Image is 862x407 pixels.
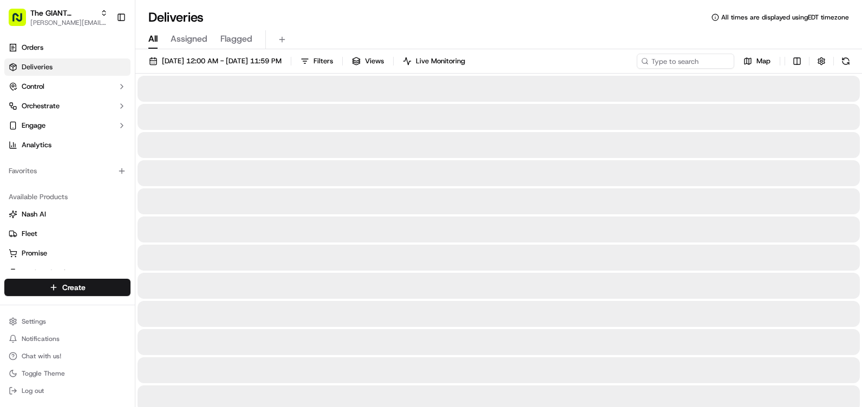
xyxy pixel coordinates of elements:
[4,78,130,95] button: Control
[4,58,130,76] a: Deliveries
[22,140,51,150] span: Analytics
[220,32,252,45] span: Flagged
[4,245,130,262] button: Promise
[4,39,130,56] a: Orders
[144,54,286,69] button: [DATE] 12:00 AM - [DATE] 11:59 PM
[637,54,734,69] input: Type to search
[9,229,126,239] a: Fleet
[162,56,282,66] span: [DATE] 12:00 AM - [DATE] 11:59 PM
[4,264,130,281] button: Product Catalog
[9,209,126,219] a: Nash AI
[171,32,207,45] span: Assigned
[22,268,74,278] span: Product Catalog
[9,268,126,278] a: Product Catalog
[296,54,338,69] button: Filters
[4,331,130,346] button: Notifications
[4,279,130,296] button: Create
[22,352,61,360] span: Chat with us!
[4,162,130,180] div: Favorites
[22,248,47,258] span: Promise
[365,56,384,66] span: Views
[22,317,46,326] span: Settings
[4,97,130,115] button: Orchestrate
[148,32,158,45] span: All
[4,366,130,381] button: Toggle Theme
[4,4,112,30] button: The GIANT Company[PERSON_NAME][EMAIL_ADDRESS][PERSON_NAME][DOMAIN_NAME]
[9,248,126,258] a: Promise
[4,383,130,398] button: Log out
[30,18,108,27] button: [PERSON_NAME][EMAIL_ADDRESS][PERSON_NAME][DOMAIN_NAME]
[22,229,37,239] span: Fleet
[314,56,333,66] span: Filters
[4,188,130,206] div: Available Products
[398,54,470,69] button: Live Monitoring
[22,101,60,111] span: Orchestrate
[4,206,130,223] button: Nash AI
[22,386,44,395] span: Log out
[4,117,130,134] button: Engage
[148,9,204,26] h1: Deliveries
[4,349,130,364] button: Chat with us!
[838,54,853,69] button: Refresh
[22,62,53,72] span: Deliveries
[22,369,65,378] span: Toggle Theme
[4,225,130,242] button: Fleet
[756,56,770,66] span: Map
[4,136,130,154] a: Analytics
[62,282,86,293] span: Create
[22,334,60,343] span: Notifications
[22,43,43,52] span: Orders
[22,209,46,219] span: Nash AI
[22,82,44,91] span: Control
[347,54,389,69] button: Views
[30,8,96,18] button: The GIANT Company
[721,13,849,22] span: All times are displayed using EDT timezone
[4,314,130,329] button: Settings
[22,121,45,130] span: Engage
[739,54,775,69] button: Map
[416,56,465,66] span: Live Monitoring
